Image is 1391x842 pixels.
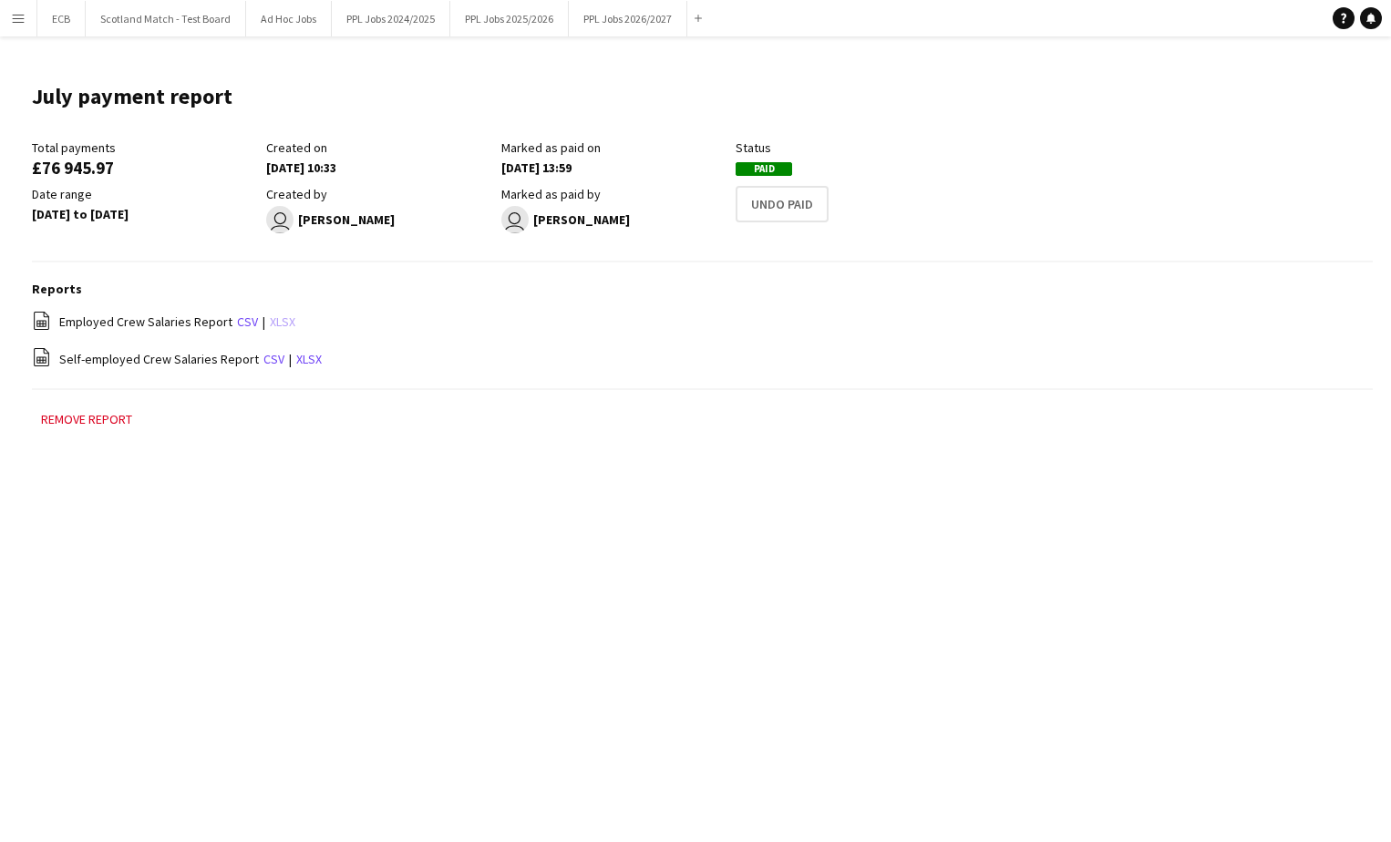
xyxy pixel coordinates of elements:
[569,1,687,36] button: PPL Jobs 2026/2027
[266,159,491,176] div: [DATE] 10:33
[266,186,491,202] div: Created by
[501,206,726,233] div: [PERSON_NAME]
[237,313,258,330] a: csv
[32,206,257,222] div: [DATE] to [DATE]
[296,351,322,367] a: xlsx
[736,186,829,222] button: Undo Paid
[736,139,961,156] div: Status
[32,311,1373,334] div: |
[32,186,257,202] div: Date range
[32,83,232,110] h1: July payment report
[266,139,491,156] div: Created on
[32,281,1373,297] h3: Reports
[332,1,450,36] button: PPL Jobs 2024/2025
[450,1,569,36] button: PPL Jobs 2025/2026
[263,351,284,367] a: csv
[270,313,295,330] a: xlsx
[37,1,86,36] button: ECB
[59,313,232,330] span: Employed Crew Salaries Report
[86,1,246,36] button: Scotland Match - Test Board
[32,408,141,430] button: Remove report
[32,347,1373,370] div: |
[246,1,332,36] button: Ad Hoc Jobs
[32,139,257,156] div: Total payments
[32,159,257,176] div: £76 945.97
[736,162,792,176] span: Paid
[501,139,726,156] div: Marked as paid on
[59,351,259,367] span: Self-employed Crew Salaries Report
[501,159,726,176] div: [DATE] 13:59
[266,206,491,233] div: [PERSON_NAME]
[501,186,726,202] div: Marked as paid by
